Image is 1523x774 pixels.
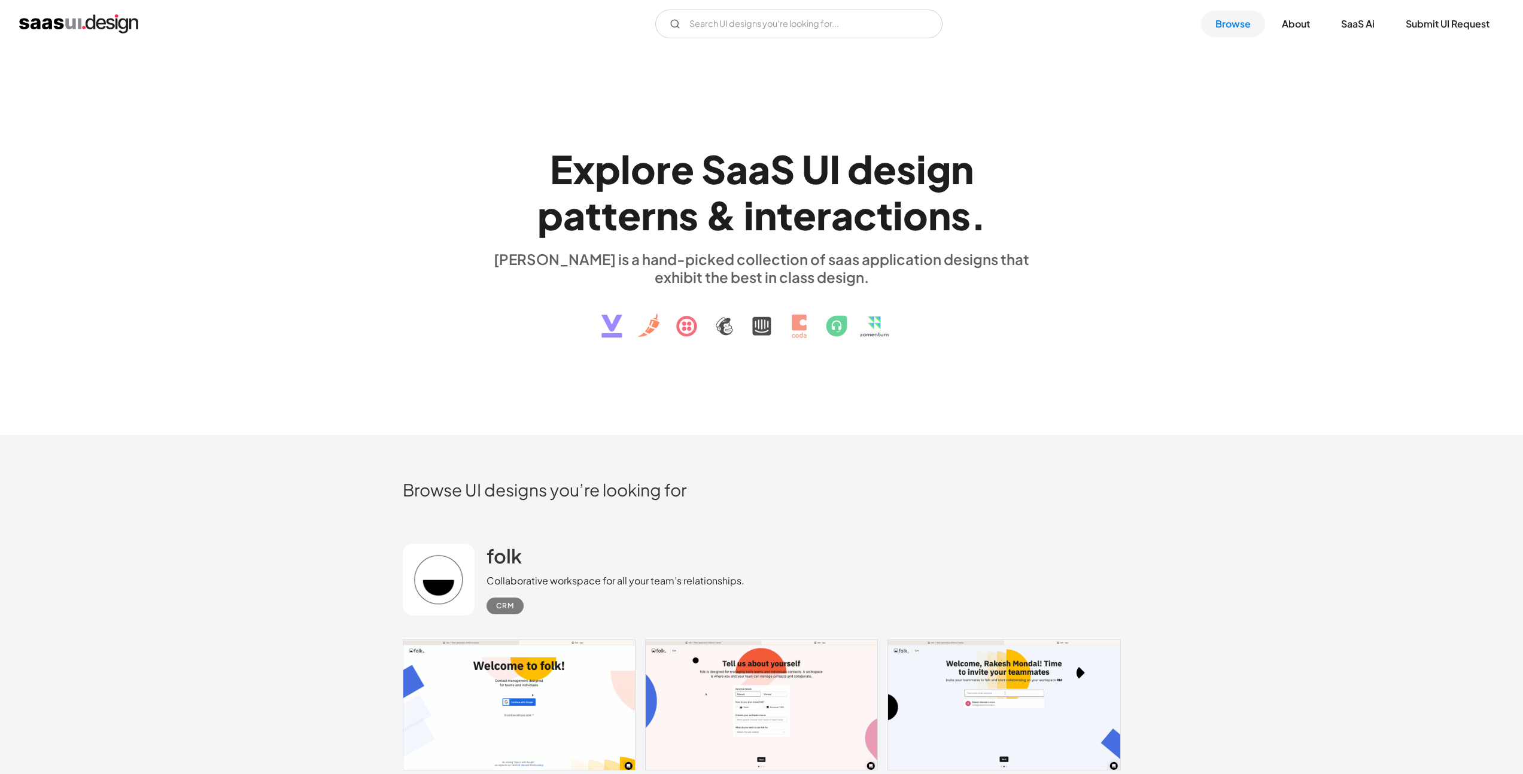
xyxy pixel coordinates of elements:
div: a [748,146,770,192]
div: g [926,146,951,192]
a: Browse [1201,11,1265,37]
h2: folk [487,544,522,568]
div: l [621,146,631,192]
div: e [873,146,896,192]
a: About [1267,11,1324,37]
a: home [19,14,138,33]
div: a [726,146,748,192]
div: e [793,192,816,238]
a: SaaS Ai [1327,11,1389,37]
div: I [829,146,840,192]
div: S [770,146,795,192]
div: a [831,192,853,238]
div: CRM [496,599,514,613]
div: x [573,146,595,192]
div: i [916,146,926,192]
div: e [671,146,694,192]
div: r [816,192,831,238]
div: c [853,192,877,238]
div: r [656,146,671,192]
div: U [802,146,829,192]
div: t [877,192,893,238]
div: i [744,192,754,238]
form: Email Form [655,10,943,38]
input: Search UI designs you're looking for... [655,10,943,38]
div: a [563,192,585,238]
a: Submit UI Request [1391,11,1504,37]
div: p [537,192,563,238]
a: folk [487,544,522,574]
div: t [777,192,793,238]
div: s [679,192,698,238]
div: i [893,192,903,238]
div: t [601,192,618,238]
div: S [701,146,726,192]
div: s [951,192,971,238]
div: n [754,192,777,238]
div: n [951,146,974,192]
div: s [896,146,916,192]
div: . [971,192,986,238]
h2: Browse UI designs you’re looking for [403,479,1121,500]
div: [PERSON_NAME] is a hand-picked collection of saas application designs that exhibit the best in cl... [487,250,1037,286]
div: o [631,146,656,192]
div: o [903,192,928,238]
div: t [585,192,601,238]
div: n [928,192,951,238]
div: d [847,146,873,192]
div: r [641,192,656,238]
div: Collaborative workspace for all your team’s relationships. [487,574,744,588]
div: E [550,146,573,192]
div: p [595,146,621,192]
img: text, icon, saas logo [580,286,943,348]
div: n [656,192,679,238]
div: e [618,192,641,238]
div: & [706,192,737,238]
h1: Explore SaaS UI design patterns & interactions. [487,146,1037,238]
